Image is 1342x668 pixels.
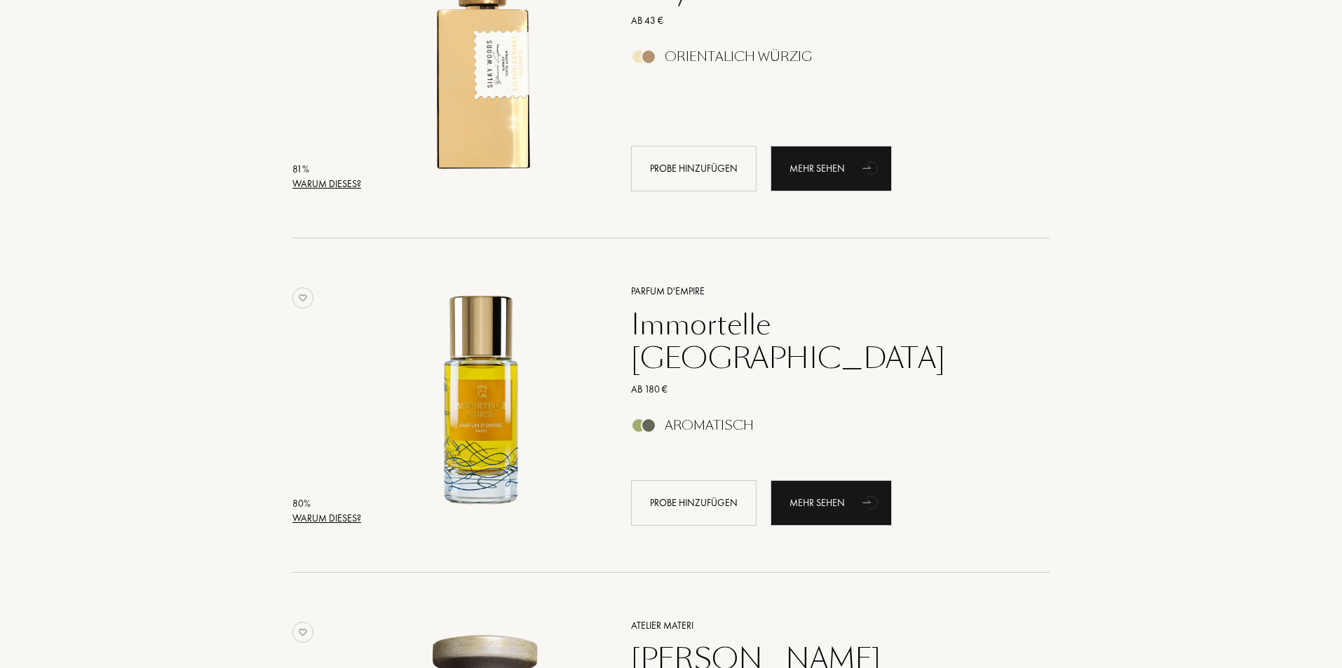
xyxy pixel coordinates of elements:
[665,49,812,64] div: Orientalich Würzig
[292,622,313,643] img: no_like_p.png
[858,488,886,516] div: animation
[292,162,361,177] div: 81 %
[621,284,1029,299] a: Parfum d'Empire
[292,496,361,511] div: 80 %
[621,422,1029,437] a: Aromatisch
[292,287,313,308] img: no_like_p.png
[665,418,754,433] div: Aromatisch
[621,13,1029,28] a: Ab 43 €
[858,154,886,182] div: animation
[771,146,892,191] div: Mehr sehen
[621,618,1029,633] a: Atelier Materi
[365,266,610,542] a: Immortelle Corse Parfum d'Empire
[621,308,1029,375] a: Immortelle [GEOGRAPHIC_DATA]
[771,480,892,526] a: Mehr sehenanimation
[771,480,892,526] div: Mehr sehen
[621,53,1029,68] a: Orientalich Würzig
[292,177,361,191] div: Warum dieses?
[621,382,1029,397] a: Ab 180 €
[292,511,361,526] div: Warum dieses?
[631,146,757,191] div: Probe hinzufügen
[631,480,757,526] div: Probe hinzufügen
[771,146,892,191] a: Mehr sehenanimation
[365,282,598,515] img: Immortelle Corse Parfum d'Empire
